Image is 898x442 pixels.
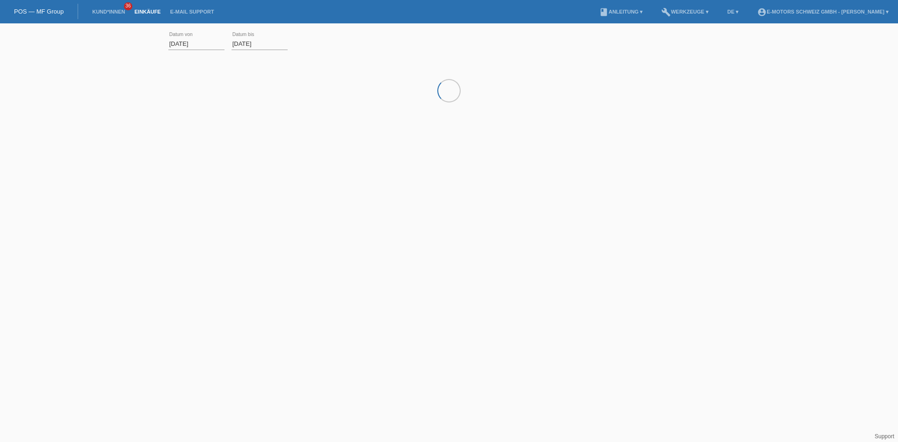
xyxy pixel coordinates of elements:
[124,2,132,10] span: 36
[875,433,894,440] a: Support
[87,9,130,14] a: Kund*innen
[657,9,713,14] a: buildWerkzeuge ▾
[14,8,64,15] a: POS — MF Group
[130,9,165,14] a: Einkäufe
[661,7,671,17] i: build
[166,9,219,14] a: E-Mail Support
[723,9,743,14] a: DE ▾
[753,9,893,14] a: account_circleE-Motors Schweiz GmbH - [PERSON_NAME] ▾
[599,7,608,17] i: book
[757,7,767,17] i: account_circle
[594,9,647,14] a: bookAnleitung ▾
